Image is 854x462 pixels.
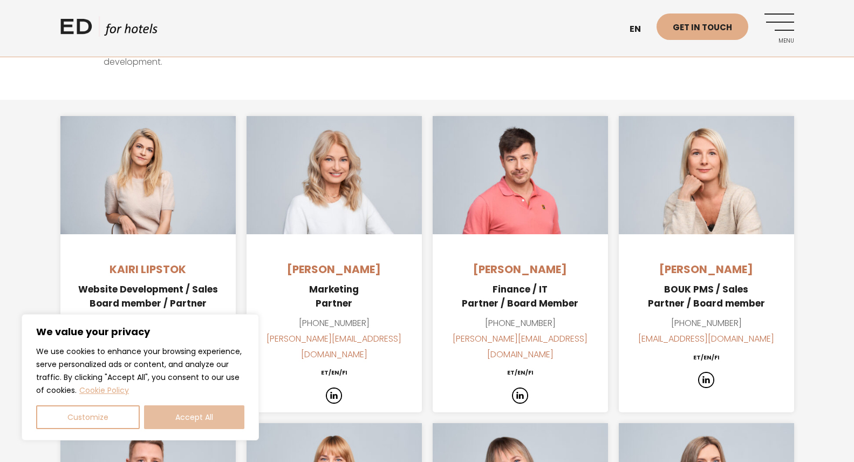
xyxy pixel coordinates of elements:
[619,283,794,310] h5: BOUK PMS / Sales Partner / Board member
[624,16,657,43] a: en
[657,13,748,40] a: Get in touch
[698,372,714,388] img: icon-in.png
[453,332,587,361] a: [PERSON_NAME][EMAIL_ADDRESS][DOMAIN_NAME]
[36,405,140,429] button: Customize
[326,388,342,404] img: icon-in.png
[60,16,158,43] a: ED HOTELS
[433,261,608,277] h4: [PERSON_NAME]
[619,261,794,277] h4: [PERSON_NAME]
[36,345,244,397] p: We use cookies to enhance your browsing experience, serve personalized ads or content, and analyz...
[247,316,422,362] p: [PHONE_NUMBER]
[433,316,608,362] p: [PHONE_NUMBER]
[433,368,608,378] h6: ET/EN/FI
[619,316,794,347] p: [PHONE_NUMBER]
[267,332,401,361] a: [PERSON_NAME][EMAIL_ADDRESS][DOMAIN_NAME]
[79,384,129,396] a: Cookie Policy
[764,38,794,44] span: Menu
[247,261,422,277] h4: [PERSON_NAME]
[433,283,608,310] h5: Finance / IT Partner / Board Member
[36,325,244,338] p: We value your privacy
[764,13,794,43] a: Menu
[60,283,236,310] h5: Board member / Partner
[78,283,218,296] strong: Website Development / Sales
[247,283,422,310] h5: Marketing Partner
[60,261,236,277] h4: Kairi Lipstok
[144,405,244,429] button: Accept All
[247,368,422,378] h6: ET/EN/FI
[638,332,774,345] a: [EMAIL_ADDRESS][DOMAIN_NAME]
[619,352,794,363] h6: ET/EN/FI
[512,388,528,404] img: icon-in.png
